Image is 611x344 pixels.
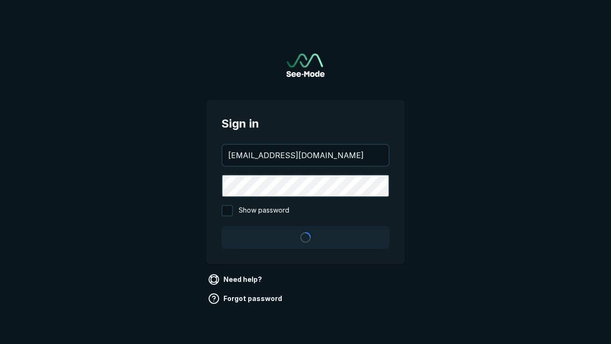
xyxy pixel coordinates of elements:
a: Need help? [206,272,266,287]
input: your@email.com [222,145,389,166]
img: See-Mode Logo [286,54,325,77]
span: Sign in [221,115,390,132]
span: Show password [239,205,289,216]
a: Forgot password [206,291,286,306]
a: Go to sign in [286,54,325,77]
